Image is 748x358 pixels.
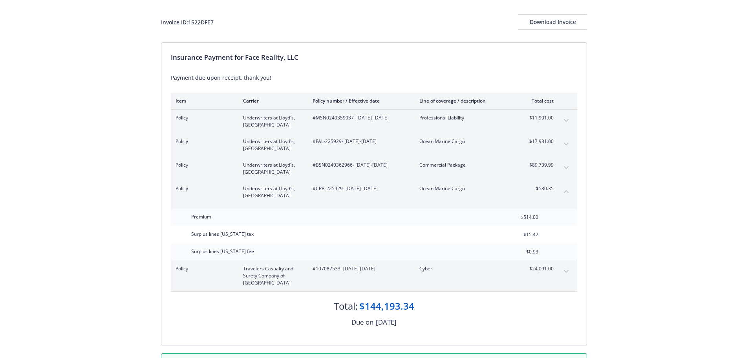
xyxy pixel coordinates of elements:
[161,18,214,26] div: Invoice ID: 1522DFE7
[419,138,512,145] span: Ocean Marine Cargo
[518,15,587,29] div: Download Invoice
[171,73,577,82] div: Payment due upon receipt, thank you!
[313,138,407,145] span: #FAL-225929 - [DATE]-[DATE]
[313,162,407,169] span: #BSN0240362966 - [DATE]-[DATE]
[243,97,300,104] div: Carrier
[313,185,407,192] span: #CPB-225929 - [DATE]-[DATE]
[524,114,554,121] span: $11,901.00
[176,97,230,104] div: Item
[176,265,230,272] span: Policy
[313,265,407,272] span: #107087533 - [DATE]-[DATE]
[524,185,554,192] span: $530.35
[176,162,230,169] span: Policy
[191,213,211,220] span: Premium
[176,185,230,192] span: Policy
[524,97,554,104] div: Total cost
[313,114,407,121] span: #MSN0240359037 - [DATE]-[DATE]
[191,248,254,255] span: Surplus lines [US_STATE] fee
[171,180,577,204] div: PolicyUnderwriters at Lloyd's, [GEOGRAPHIC_DATA]#CPB-225929- [DATE]-[DATE]Ocean Marine Cargo$530....
[171,133,577,157] div: PolicyUnderwriters at Lloyd's, [GEOGRAPHIC_DATA]#FAL-225929- [DATE]-[DATE]Ocean Marine Cargo$17,9...
[524,162,554,169] span: $89,739.99
[243,138,300,152] span: Underwriters at Lloyd's, [GEOGRAPHIC_DATA]
[171,110,577,133] div: PolicyUnderwriters at Lloyd's, [GEOGRAPHIC_DATA]#MSN0240359037- [DATE]-[DATE]Professional Liabili...
[171,52,577,62] div: Insurance Payment for Face Reality, LLC
[419,162,512,169] span: Commercial Package
[171,261,577,291] div: PolicyTravelers Casualty and Surety Company of [GEOGRAPHIC_DATA]#107087533- [DATE]-[DATE]Cyber$24...
[376,317,397,327] div: [DATE]
[351,317,373,327] div: Due on
[313,97,407,104] div: Policy number / Effective date
[243,185,300,199] span: Underwriters at Lloyd's, [GEOGRAPHIC_DATA]
[419,114,512,121] span: Professional Liability
[243,162,300,176] span: Underwriters at Lloyd's, [GEOGRAPHIC_DATA]
[560,162,572,174] button: expand content
[524,265,554,272] span: $24,091.00
[176,138,230,145] span: Policy
[419,185,512,192] span: Ocean Marine Cargo
[243,114,300,129] span: Underwriters at Lloyd's, [GEOGRAPHIC_DATA]
[419,265,512,272] span: Cyber
[518,14,587,30] button: Download Invoice
[560,114,572,127] button: expand content
[419,97,512,104] div: Line of coverage / description
[171,157,577,180] div: PolicyUnderwriters at Lloyd's, [GEOGRAPHIC_DATA]#BSN0240362966- [DATE]-[DATE]Commercial Package$8...
[334,299,358,313] div: Total:
[243,265,300,286] span: Travelers Casualty and Surety Company of [GEOGRAPHIC_DATA]
[191,231,254,237] span: Surplus lines [US_STATE] tax
[524,138,554,145] span: $17,931.00
[560,265,572,278] button: expand content
[492,246,543,258] input: 0.00
[560,138,572,151] button: expand content
[176,114,230,121] span: Policy
[560,185,572,198] button: collapse content
[492,211,543,223] input: 0.00
[359,299,414,313] div: $144,193.34
[492,229,543,241] input: 0.00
